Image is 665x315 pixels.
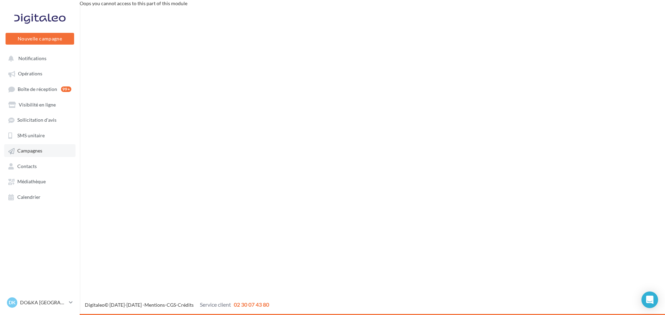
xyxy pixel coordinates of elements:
span: Notifications [18,55,46,61]
span: Campagnes [17,148,42,154]
button: Notifications [4,52,73,64]
span: Boîte de réception [18,86,57,92]
a: Calendrier [4,191,76,203]
div: Open Intercom Messenger [641,291,658,308]
div: 99+ [61,86,71,92]
span: SMS unitaire [17,132,45,138]
a: Crédits [178,302,194,308]
a: Contacts [4,160,76,172]
span: Contacts [17,163,37,169]
a: CGS [167,302,176,308]
span: Médiathèque [17,179,46,185]
a: Opérations [4,67,76,80]
button: Nouvelle campagne [6,33,74,45]
span: Calendrier [17,194,41,200]
a: Médiathèque [4,175,76,187]
a: Mentions [144,302,165,308]
a: Sollicitation d'avis [4,113,76,126]
span: Oops you cannot access to this part of this module [80,0,187,6]
span: DK [9,299,16,306]
a: Digitaleo [85,302,105,308]
p: DO&KA [GEOGRAPHIC_DATA] [20,299,66,306]
a: DK DO&KA [GEOGRAPHIC_DATA] [6,296,74,309]
a: SMS unitaire [4,129,76,141]
span: Opérations [18,71,42,77]
span: Sollicitation d'avis [17,117,56,123]
a: Campagnes [4,144,76,157]
span: Visibilité en ligne [19,102,56,108]
span: Service client [200,301,231,308]
a: Boîte de réception99+ [4,83,76,95]
span: © [DATE]-[DATE] - - - [85,302,269,308]
span: 02 30 07 43 80 [234,301,269,308]
a: Visibilité en ligne [4,98,76,111]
